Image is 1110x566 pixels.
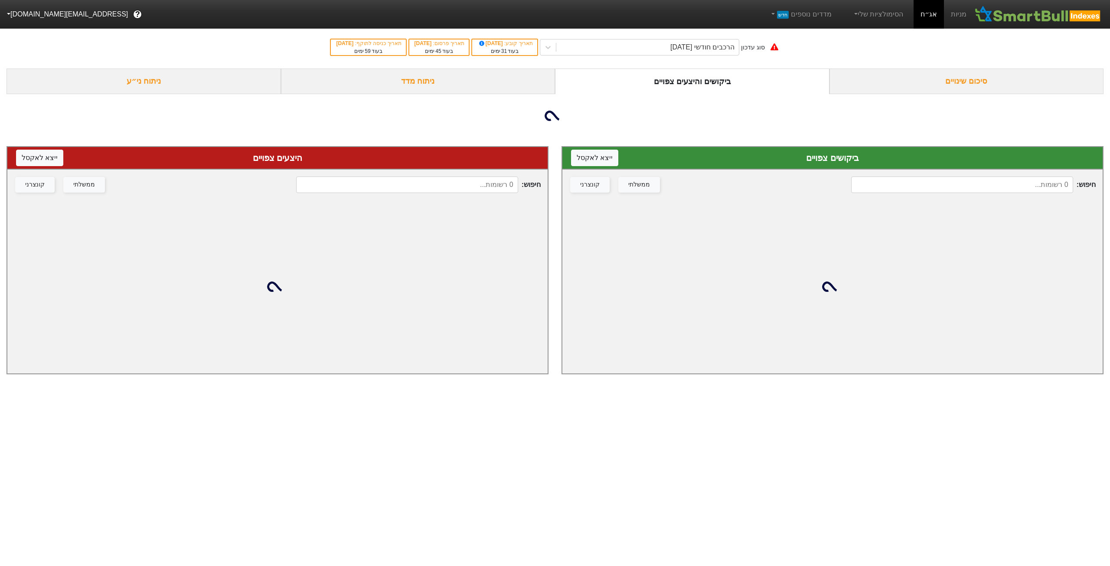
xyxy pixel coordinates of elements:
[336,40,355,46] span: [DATE]
[15,177,55,193] button: קונצרני
[296,177,518,193] input: 0 רשומות...
[849,6,907,23] a: הסימולציות שלי
[628,180,650,190] div: ממשלתי
[25,180,45,190] div: קונצרני
[618,177,660,193] button: ממשלתי
[570,177,610,193] button: קונצרני
[545,105,565,126] img: loading...
[267,276,288,297] img: loading...
[73,180,95,190] div: ממשלתי
[335,39,401,47] div: תאריך כניסה לתוקף :
[63,177,105,193] button: ממשלתי
[571,151,1094,164] div: ביקושים צפויים
[365,48,370,54] span: 59
[670,42,735,52] div: הרכבים חודשי [DATE]
[555,69,829,94] div: ביקושים והיצעים צפויים
[414,39,465,47] div: תאריך פרסום :
[571,150,618,166] button: ייצא לאקסל
[414,47,465,55] div: בעוד ימים
[477,40,504,46] span: [DATE]
[580,180,600,190] div: קונצרני
[501,48,507,54] span: 31
[477,39,532,47] div: תאריך קובע :
[829,69,1104,94] div: סיכום שינויים
[135,9,140,20] span: ?
[415,40,433,46] span: [DATE]
[435,48,441,54] span: 45
[16,151,539,164] div: היצעים צפויים
[477,47,532,55] div: בעוד ימים
[851,177,1096,193] span: חיפוש :
[777,11,789,19] span: חדש
[766,6,835,23] a: מדדים נוספיםחדש
[296,177,541,193] span: חיפוש :
[741,43,765,52] div: סוג עדכון
[281,69,555,94] div: ניתוח מדד
[16,150,63,166] button: ייצא לאקסל
[851,177,1073,193] input: 0 רשומות...
[822,276,843,297] img: loading...
[973,6,1103,23] img: SmartBull
[335,47,401,55] div: בעוד ימים
[7,69,281,94] div: ניתוח ני״ע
